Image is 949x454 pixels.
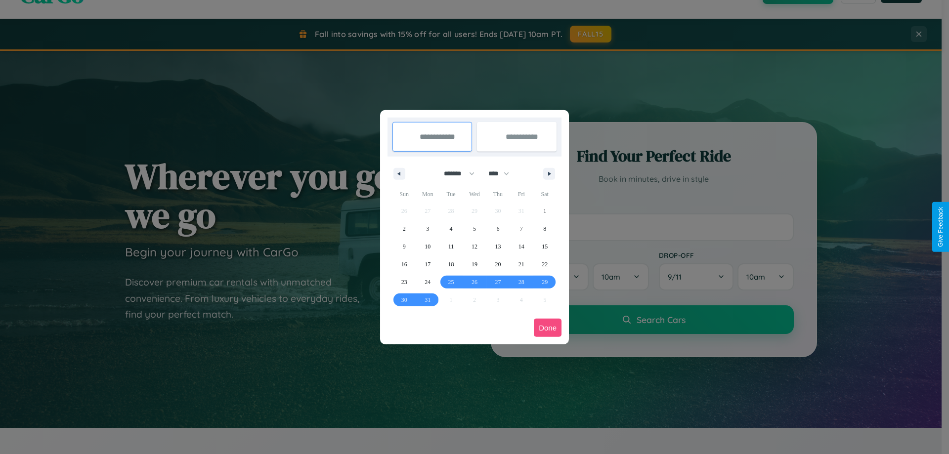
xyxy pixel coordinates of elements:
[486,220,510,238] button: 6
[510,273,533,291] button: 28
[510,238,533,255] button: 14
[426,220,429,238] span: 3
[533,255,557,273] button: 22
[401,255,407,273] span: 16
[416,220,439,238] button: 3
[439,220,463,238] button: 4
[416,273,439,291] button: 24
[416,255,439,273] button: 17
[392,238,416,255] button: 9
[518,238,524,255] span: 14
[518,255,524,273] span: 21
[486,238,510,255] button: 13
[425,273,431,291] span: 24
[401,273,407,291] span: 23
[542,238,548,255] span: 15
[401,291,407,309] span: 30
[392,291,416,309] button: 30
[533,202,557,220] button: 1
[448,238,454,255] span: 11
[463,255,486,273] button: 19
[463,273,486,291] button: 26
[495,255,501,273] span: 20
[473,220,476,238] span: 5
[937,207,944,247] div: Give Feedback
[543,202,546,220] span: 1
[463,220,486,238] button: 5
[425,291,431,309] span: 31
[495,238,501,255] span: 13
[510,186,533,202] span: Fri
[486,255,510,273] button: 20
[472,273,477,291] span: 26
[392,186,416,202] span: Sun
[450,220,453,238] span: 4
[439,186,463,202] span: Tue
[520,220,523,238] span: 7
[543,220,546,238] span: 8
[403,220,406,238] span: 2
[533,186,557,202] span: Sat
[392,273,416,291] button: 23
[472,255,477,273] span: 19
[495,273,501,291] span: 27
[533,238,557,255] button: 15
[518,273,524,291] span: 28
[510,255,533,273] button: 21
[542,255,548,273] span: 22
[392,255,416,273] button: 16
[510,220,533,238] button: 7
[439,273,463,291] button: 25
[416,186,439,202] span: Mon
[392,220,416,238] button: 2
[472,238,477,255] span: 12
[486,186,510,202] span: Thu
[416,238,439,255] button: 10
[439,255,463,273] button: 18
[439,238,463,255] button: 11
[416,291,439,309] button: 31
[534,319,561,337] button: Done
[448,255,454,273] span: 18
[533,220,557,238] button: 8
[425,255,431,273] span: 17
[542,273,548,291] span: 29
[463,186,486,202] span: Wed
[533,273,557,291] button: 29
[496,220,499,238] span: 6
[448,273,454,291] span: 25
[425,238,431,255] span: 10
[486,273,510,291] button: 27
[463,238,486,255] button: 12
[403,238,406,255] span: 9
